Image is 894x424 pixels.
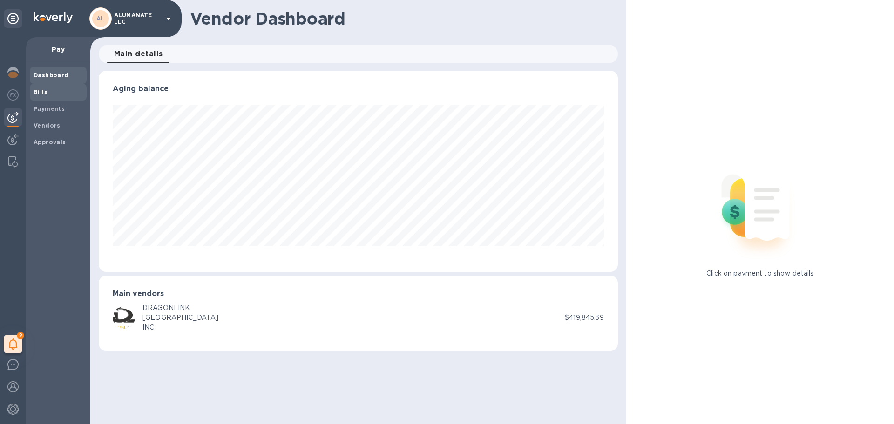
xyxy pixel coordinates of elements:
div: INC [142,323,218,332]
h3: Main vendors [113,289,604,298]
p: $419,845.39 [565,313,603,323]
span: 2 [17,332,24,339]
b: Bills [34,88,47,95]
b: Approvals [34,139,66,146]
img: Logo [34,12,73,23]
b: Dashboard [34,72,69,79]
img: Foreign exchange [7,89,19,101]
div: DRAGONLINK [142,303,218,313]
b: Payments [34,105,65,112]
h1: Vendor Dashboard [190,9,611,28]
div: [GEOGRAPHIC_DATA] [142,313,218,323]
span: Main details [114,47,163,61]
b: Vendors [34,122,61,129]
p: Pay [34,45,83,54]
p: ALUMANATE LLC [114,12,161,25]
p: Click on payment to show details [706,269,813,278]
div: Unpin categories [4,9,22,28]
h3: Aging balance [113,85,604,94]
b: AL [96,15,105,22]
